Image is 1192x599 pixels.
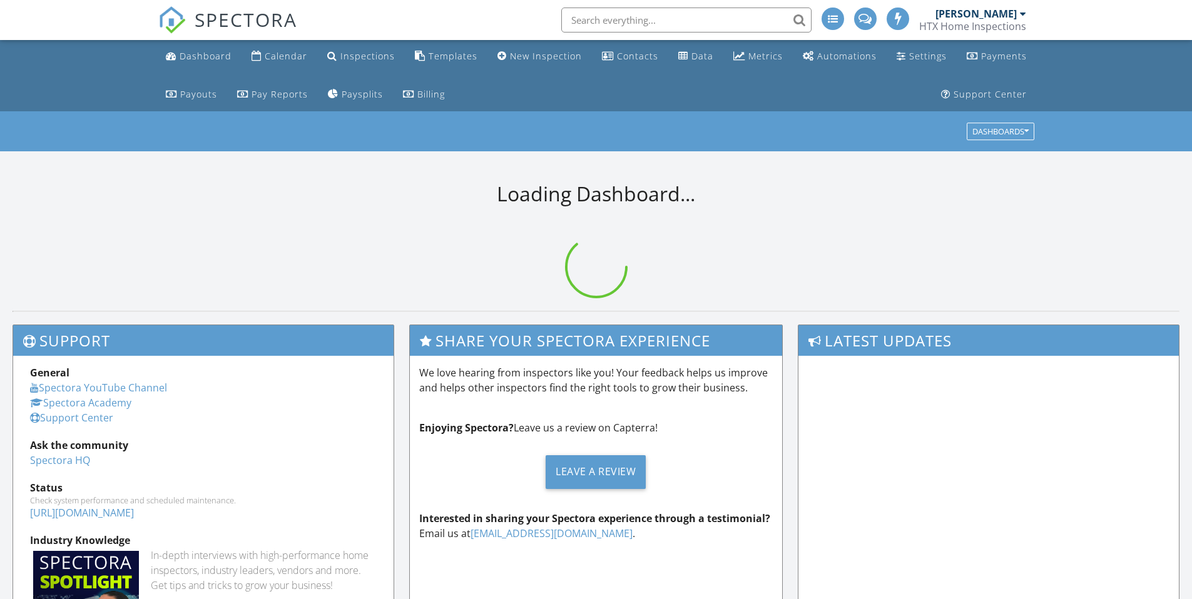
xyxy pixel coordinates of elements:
[322,45,400,68] a: Inspections
[30,381,167,395] a: Spectora YouTube Channel
[417,88,445,100] div: Billing
[673,45,718,68] a: Data
[419,421,514,435] strong: Enjoying Spectora?
[419,420,773,435] p: Leave us a review on Capterra!
[981,50,1027,62] div: Payments
[398,83,450,106] a: Billing
[419,511,770,525] strong: Interested in sharing your Spectora experience through a testimonial?
[510,50,582,62] div: New Inspection
[546,455,646,489] div: Leave a Review
[265,50,307,62] div: Calendar
[30,533,377,548] div: Industry Knowledge
[748,50,783,62] div: Metrics
[30,411,113,425] a: Support Center
[972,128,1029,136] div: Dashboards
[180,50,232,62] div: Dashboard
[492,45,587,68] a: New Inspection
[909,50,947,62] div: Settings
[30,506,134,520] a: [URL][DOMAIN_NAME]
[967,123,1034,141] button: Dashboards
[410,45,482,68] a: Templates
[728,45,788,68] a: Metrics
[342,88,383,100] div: Paysplits
[429,50,477,62] div: Templates
[195,6,297,33] span: SPECTORA
[597,45,663,68] a: Contacts
[247,45,312,68] a: Calendar
[919,20,1026,33] div: HTX Home Inspections
[13,325,394,356] h3: Support
[30,480,377,495] div: Status
[954,88,1027,100] div: Support Center
[340,50,395,62] div: Inspections
[30,438,377,453] div: Ask the community
[691,50,713,62] div: Data
[419,445,773,498] a: Leave a Review
[962,45,1032,68] a: Payments
[232,83,313,106] a: Pay Reports
[471,526,633,540] a: [EMAIL_ADDRESS][DOMAIN_NAME]
[935,8,1017,20] div: [PERSON_NAME]
[161,83,222,106] a: Payouts
[252,88,308,100] div: Pay Reports
[30,396,131,410] a: Spectora Academy
[419,511,773,541] p: Email us at .
[30,366,69,380] strong: General
[798,325,1179,356] h3: Latest Updates
[617,50,658,62] div: Contacts
[151,548,377,593] div: In-depth interviews with high-performance home inspectors, industry leaders, vendors and more. Ge...
[161,45,237,68] a: Dashboard
[419,365,773,395] p: We love hearing from inspectors like you! Your feedback helps us improve and helps other inspecto...
[817,50,877,62] div: Automations
[30,453,90,467] a: Spectora HQ
[936,83,1032,106] a: Support Center
[180,88,217,100] div: Payouts
[158,6,186,34] img: The Best Home Inspection Software - Spectora
[158,17,297,43] a: SPECTORA
[410,325,783,356] h3: Share Your Spectora Experience
[323,83,388,106] a: Paysplits
[798,45,882,68] a: Automations (Advanced)
[892,45,952,68] a: Settings
[561,8,812,33] input: Search everything...
[30,495,377,505] div: Check system performance and scheduled maintenance.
